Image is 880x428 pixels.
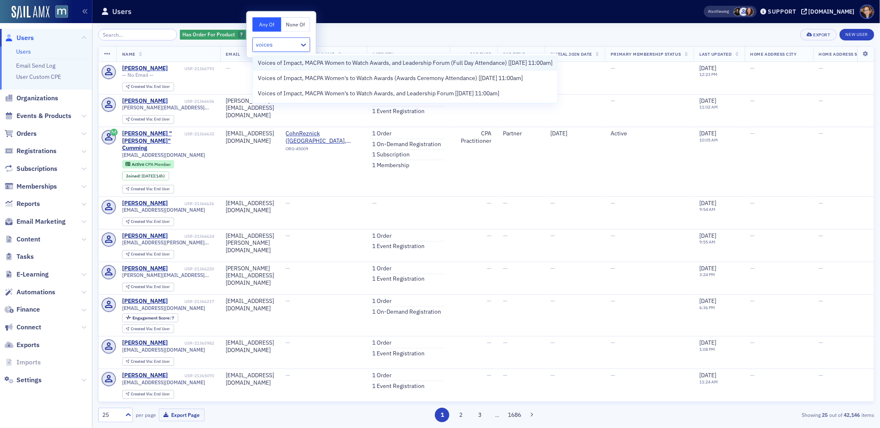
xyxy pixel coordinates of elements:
span: Voices of Impact, MACPA Women to Watch Awards, and Leadership Forum (Full Day Attendance) [[DATE]... [258,59,552,67]
span: Lauren McDonough [734,7,742,16]
span: — [487,97,491,104]
span: Voices of Impact, MACPA Women's to Watch Awards, and Leadership Forum [[DATE] 11:00am] [258,89,499,98]
span: — [286,339,290,346]
span: — [487,199,491,207]
button: Export [800,29,836,40]
a: [PERSON_NAME] [122,97,168,105]
span: Created Via : [131,186,154,192]
span: — [819,64,823,72]
a: Imports [5,358,41,367]
a: 1 Order [373,339,392,347]
a: CohnReznick ([GEOGRAPHIC_DATA], [GEOGRAPHIC_DATA]) [286,130,361,144]
span: — [819,97,823,104]
a: [PERSON_NAME] [122,200,168,207]
span: [EMAIL_ADDRESS][DOMAIN_NAME] [122,207,205,213]
span: Joined : [126,173,142,179]
span: [EMAIL_ADDRESS][PERSON_NAME][DOMAIN_NAME] [122,239,215,246]
img: SailAMX [12,6,50,19]
span: — [550,297,555,305]
span: [EMAIL_ADDRESS][DOMAIN_NAME] [122,152,205,158]
span: — [750,130,755,137]
div: [EMAIL_ADDRESS][DOMAIN_NAME] [226,339,274,354]
a: Active CPA Member [125,162,170,167]
button: 2 [454,408,468,422]
span: [DATE] [699,64,716,72]
input: Search… [98,29,177,40]
a: Exports [5,341,40,350]
span: [DATE] [699,297,716,305]
span: — [487,371,491,379]
span: — [226,64,231,72]
a: Users [16,48,31,55]
span: Events & Products [17,111,71,121]
span: — [503,199,507,207]
a: Reports [5,199,40,208]
div: Created Via: End User [122,283,174,291]
button: 1 [435,408,449,422]
button: Any Of [252,17,281,32]
span: Connect [17,323,41,332]
span: Viewing [708,9,729,14]
span: — [550,199,555,207]
div: USR-21366626 [169,201,215,206]
span: ? [240,31,243,38]
a: Email Marketing [5,217,66,226]
time: 12:23 PM [699,71,717,77]
button: 3 [472,408,487,422]
a: 1 Event Registration [373,108,425,115]
span: — [819,199,823,207]
span: — [611,199,615,207]
span: Created Via : [131,219,154,224]
div: Showing out of items [621,411,874,419]
span: — [503,232,507,239]
a: Users [5,33,34,43]
div: ORG-45009 [286,146,361,154]
time: 11:24 AM [699,379,718,385]
a: Memberships [5,182,57,191]
a: Events & Products [5,111,71,121]
span: — [286,199,290,207]
a: User Custom CPE [16,73,61,80]
span: [DATE] [699,97,716,104]
span: Exports [17,341,40,350]
span: Job Type [470,51,491,57]
a: [PERSON_NAME] "[PERSON_NAME]" Cumming [122,130,184,152]
div: Created Via: End User [122,185,174,194]
a: 1 Order [373,232,392,240]
time: 10:05 AM [699,137,718,143]
div: Also [708,9,716,14]
a: View Homepage [50,5,68,19]
span: — [819,297,823,305]
div: Created Via: End User [122,115,174,124]
button: Export Page [159,409,205,421]
a: Automations [5,288,55,297]
span: [DATE] [699,371,716,379]
a: [PERSON_NAME] [122,265,168,272]
div: [EMAIL_ADDRESS][DOMAIN_NAME] [226,130,274,144]
div: Created Via: End User [122,250,174,259]
span: Memberships [17,182,57,191]
h1: Users [112,7,132,17]
span: Email Marketing [17,217,66,226]
a: 1 Order [373,265,392,272]
span: Orders [17,129,37,138]
span: CohnReznick (Baltimore, MD) [286,130,361,144]
div: [PERSON_NAME][EMAIL_ADDRESS][DOMAIN_NAME] [226,97,274,119]
span: — [550,232,555,239]
span: CPA Member [145,161,171,167]
span: Created Via : [131,84,154,89]
time: 9:55 AM [699,239,715,245]
span: — [503,265,507,272]
div: USR-21365070 [169,373,215,378]
span: Name [122,51,135,57]
span: — [819,339,823,346]
div: 25 [102,411,120,419]
span: [PERSON_NAME][EMAIL_ADDRESS][DOMAIN_NAME] [122,104,215,111]
span: — [550,339,555,346]
span: — [750,232,755,239]
span: Home Address City [750,51,797,57]
span: — [487,339,491,346]
span: Created Via : [131,284,154,289]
